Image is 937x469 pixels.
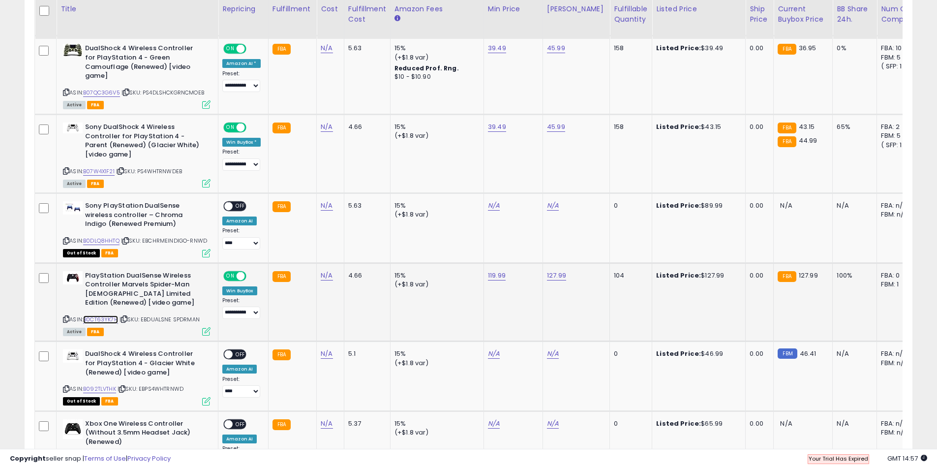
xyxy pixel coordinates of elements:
[116,167,182,175] span: | SKU: PS4WHTRNWDEB
[85,123,205,161] b: Sony DualShock 4 Wireless Controller for PlayStation 4 - Parent (Renewed) (Glacier White) [video ...
[881,53,913,62] div: FBM: 5
[837,201,869,210] div: N/A
[63,328,86,336] span: All listings currently available for purchase on Amazon
[272,349,291,360] small: FBA
[10,454,171,464] div: seller snap | |
[614,123,644,131] div: 158
[245,45,261,53] span: OFF
[837,349,869,358] div: N/A
[837,271,869,280] div: 100%
[394,131,476,140] div: (+$1.8 var)
[881,141,913,150] div: ( SFP: 1 )
[837,419,869,428] div: N/A
[799,43,816,53] span: 36.95
[750,271,766,280] div: 0.00
[63,349,211,404] div: ASIN:
[881,44,913,53] div: FBA: 10
[394,14,400,23] small: Amazon Fees.
[547,201,559,211] a: N/A
[881,201,913,210] div: FBA: n/a
[394,4,480,14] div: Amazon Fees
[348,419,383,428] div: 5.37
[63,123,211,187] div: ASIN:
[63,44,83,57] img: 41mxpQOsBfL._SL40_.jpg
[83,167,115,176] a: B07W4X1F21
[63,349,83,363] img: 31cBL0DIypL._SL40_.jpg
[321,43,332,53] a: N/A
[394,53,476,62] div: (+$1.8 var)
[321,201,332,211] a: N/A
[348,201,383,210] div: 5.63
[547,122,565,132] a: 45.99
[881,123,913,131] div: FBA: 2
[321,419,332,429] a: N/A
[656,271,738,280] div: $127.99
[656,201,738,210] div: $89.99
[750,201,766,210] div: 0.00
[222,217,257,225] div: Amazon AI
[233,420,248,428] span: OFF
[10,454,46,463] strong: Copyright
[837,44,869,53] div: 0%
[63,201,211,256] div: ASIN:
[656,43,701,53] b: Listed Price:
[83,89,120,97] a: B07QC3G6V5
[809,455,868,463] span: Your Trial Has Expired
[614,271,644,280] div: 104
[101,249,118,257] span: FBA
[321,271,332,281] a: N/A
[121,237,207,245] span: | SKU: EBCHRMEINDIGO-RNWD
[394,349,476,358] div: 15%
[778,136,796,147] small: FBA
[881,280,913,289] div: FBM: 1
[222,70,261,93] div: Preset:
[85,44,205,83] b: DualShock 4 Wireless Controller for PlayStation 4 - Green Camouflage (Renewed) [video game]
[222,376,261,398] div: Preset:
[348,44,383,53] div: 5.63
[222,138,261,147] div: Win BuyBox *
[394,73,476,81] div: $10 - $10.90
[614,419,644,428] div: 0
[778,348,797,359] small: FBM
[881,349,913,358] div: FBA: n/a
[348,123,383,131] div: 4.66
[321,4,340,14] div: Cost
[222,297,261,319] div: Preset:
[778,4,828,25] div: Current Buybox Price
[800,349,816,358] span: 46.41
[121,89,204,96] span: | SKU: PS4DLSHCKGRNCMOEB
[547,349,559,359] a: N/A
[837,4,873,25] div: BB Share 24h.
[224,45,237,53] span: ON
[127,454,171,463] a: Privacy Policy
[233,202,248,211] span: OFF
[83,237,120,245] a: B0DLQ8HHTQ
[778,271,796,282] small: FBA
[488,43,506,53] a: 39.49
[245,272,261,280] span: OFF
[488,4,539,14] div: Min Price
[394,359,476,368] div: (+$1.8 var)
[887,454,927,463] span: 2025-09-16 14:57 GMT
[488,419,500,429] a: N/A
[222,4,264,14] div: Repricing
[656,349,701,358] b: Listed Price:
[837,123,869,131] div: 65%
[63,271,83,284] img: 31vzqYlTjjL._SL40_.jpg
[488,271,506,281] a: 119.99
[222,227,261,250] div: Preset:
[272,4,312,14] div: Fulfillment
[394,64,459,72] b: Reduced Prof. Rng.
[63,249,100,257] span: All listings that are currently out of stock and unavailable for purchase on Amazon
[224,124,237,132] span: ON
[120,315,200,323] span: | SKU: EBDUALSNE SPDRMAN
[63,180,86,188] span: All listings currently available for purchase on Amazon
[63,101,86,109] span: All listings currently available for purchase on Amazon
[778,123,796,133] small: FBA
[85,201,205,231] b: Sony PlayStation DualSense wireless controller – Chroma Indigo (Renewed Premium)
[799,122,815,131] span: 43.15
[778,44,796,55] small: FBA
[656,419,701,428] b: Listed Price:
[245,124,261,132] span: OFF
[394,201,476,210] div: 15%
